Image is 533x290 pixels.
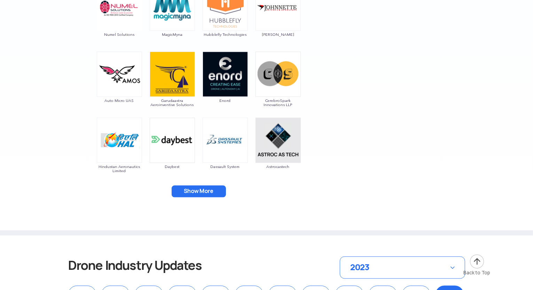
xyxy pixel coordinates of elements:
[96,32,142,37] span: Numel Solutions
[255,5,301,37] a: [PERSON_NAME]
[202,137,248,169] a: Dassault System
[202,32,248,37] span: Hubblefly Technologies
[149,32,195,37] span: MagicMyna
[149,164,195,169] span: Daybest
[256,118,301,163] img: ic_astrocastech.png
[202,98,248,103] span: Enord
[97,118,142,163] img: ic_hindustanaeronautics.png
[68,256,228,274] h3: Drone Industry Updates
[150,51,195,97] img: ic_garudaastra.png
[149,5,195,37] a: MagicMyna
[203,51,248,97] img: ic_enord.png
[96,71,142,103] a: Auto Micro UAS
[202,5,248,37] a: Hubblefly Technologies
[172,185,226,197] button: Show More
[96,5,142,37] a: Numel Solutions
[255,164,301,169] span: Astrocastech
[469,254,485,269] img: ic_arrow-up.png
[149,98,195,107] span: Garudaastra Aeroinventive Solutions
[96,164,142,173] span: Hindustan Aeronautics Limited
[203,118,248,163] img: ic_dassaultsystems.png
[255,71,301,107] a: CerebroSpark Innovations LLP
[255,137,301,169] a: Astrocastech
[255,32,301,37] span: [PERSON_NAME]
[96,137,142,173] a: Hindustan Aeronautics Limited
[97,51,142,97] img: ic_automicro.png
[256,51,301,97] img: ic_cerebospark.png
[351,262,370,273] span: 2023
[464,269,491,276] div: Back to Top
[255,98,301,107] span: CerebroSpark Innovations LLP
[149,71,195,107] a: Garudaastra Aeroinventive Solutions
[149,137,195,169] a: Daybest
[202,164,248,169] span: Dassault System
[202,71,248,103] a: Enord
[96,98,142,103] span: Auto Micro UAS
[150,118,195,163] img: ic_daybest.png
